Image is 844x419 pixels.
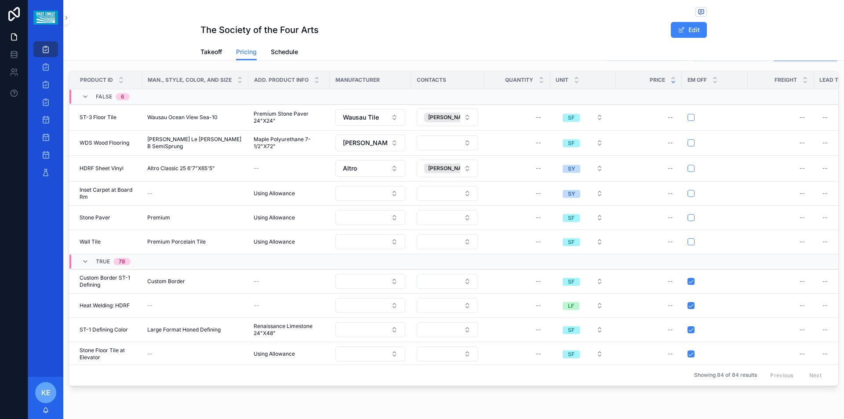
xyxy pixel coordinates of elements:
[536,190,541,197] div: --
[80,347,137,361] span: Stone Floor Tile at Elevator
[28,35,63,192] div: scrollable content
[335,322,405,337] button: Select Button
[668,139,673,146] div: --
[536,238,541,245] div: --
[568,214,575,222] div: SF
[536,302,541,309] div: --
[33,11,58,25] img: App logo
[568,278,575,286] div: SF
[428,165,472,172] span: [PERSON_NAME]
[688,77,707,84] span: Em Off
[694,372,757,379] span: Showing 84 of 84 results
[505,77,533,84] span: Quantity
[254,214,295,221] span: Using Allowance
[668,326,673,333] div: --
[800,278,805,285] div: --
[428,114,472,121] span: [PERSON_NAME]
[668,165,673,172] div: --
[568,350,575,358] div: SF
[568,190,575,198] div: SY
[424,164,484,173] button: Unselect 678
[147,278,185,285] span: Custom Border
[556,186,610,201] button: Select Button
[96,258,110,265] span: TRUE
[536,139,541,146] div: --
[417,135,478,150] button: Select Button
[800,350,805,357] div: --
[80,114,116,121] span: ST-3 Floor Tile
[343,164,357,173] span: Altro
[568,114,575,122] div: SF
[121,93,124,100] div: 6
[417,346,478,361] button: Select Button
[147,326,221,333] span: Large Format Honed Defining
[147,238,206,245] span: Premium Porcelain Tile
[343,138,387,147] span: [PERSON_NAME] Sportwood Ultrastar
[335,160,405,177] button: Select Button
[556,210,610,226] button: Select Button
[556,135,610,151] button: Select Button
[417,274,478,289] button: Select Button
[556,273,610,289] button: Select Button
[822,214,828,221] div: --
[254,136,324,150] span: Maple Polyurethane 7-1/2"X72"
[254,77,309,84] span: Add. Product Info
[80,77,113,84] span: Product ID
[236,47,257,56] span: Pricing
[536,326,541,333] div: --
[668,302,673,309] div: --
[556,160,610,176] button: Select Button
[568,139,575,147] div: SF
[96,93,112,100] span: FALSE
[335,234,405,249] button: Select Button
[556,298,610,313] button: Select Button
[671,22,707,38] button: Edit
[147,165,215,172] span: Altro Classic 25 6'7"X65'5"
[147,190,153,197] span: --
[568,165,575,173] div: SY
[822,350,828,357] div: --
[80,165,124,172] span: HDRF Sheet Vinyl
[147,136,243,150] span: [PERSON_NAME] Le [PERSON_NAME] B SemiSprung
[417,186,478,201] button: Select Button
[800,114,805,121] div: --
[668,278,673,285] div: --
[80,139,129,146] span: WDS Wood Flooring
[147,214,170,221] span: Premium
[556,234,610,250] button: Select Button
[668,214,673,221] div: --
[417,210,478,225] button: Select Button
[335,109,405,126] button: Select Button
[254,350,295,357] span: Using Allowance
[568,238,575,246] div: SF
[236,44,257,61] a: Pricing
[271,44,298,62] a: Schedule
[417,160,478,177] button: Select Button
[668,190,673,197] div: --
[536,165,541,172] div: --
[335,77,380,84] span: Manufacturer
[254,165,259,172] span: --
[254,190,295,197] span: Using Allowance
[335,210,405,225] button: Select Button
[417,77,446,84] span: Contacts
[822,326,828,333] div: --
[417,298,478,313] button: Select Button
[80,302,130,309] span: Heat Welding: HDRF
[822,278,828,285] div: --
[271,47,298,56] span: Schedule
[417,322,478,337] button: Select Button
[650,77,665,84] span: Price
[822,190,828,197] div: --
[254,302,259,309] span: --
[536,350,541,357] div: --
[335,274,405,289] button: Select Button
[343,113,379,122] span: Wausau Tile
[80,238,101,245] span: Wall Tile
[41,387,51,398] span: KE
[800,238,805,245] div: --
[254,110,324,124] span: Premium Stone Paver 24"X24"
[335,298,405,313] button: Select Button
[80,274,137,288] span: Custom Border ST-1 Defining
[800,139,805,146] div: --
